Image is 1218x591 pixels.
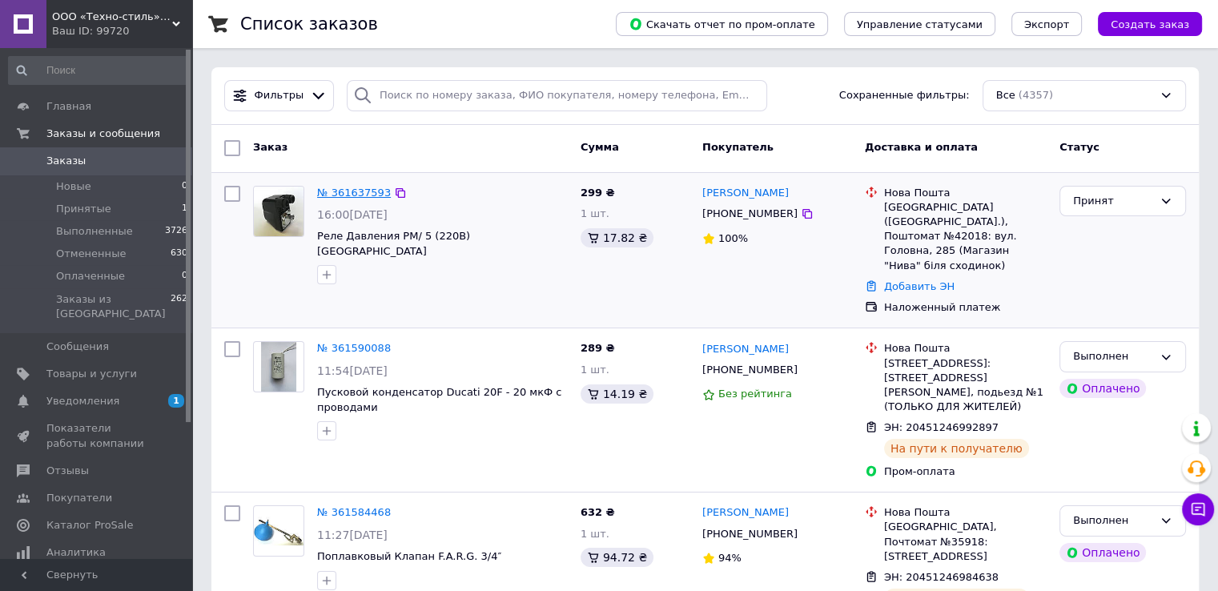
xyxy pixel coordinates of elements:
img: Фото товару [254,187,303,236]
span: 11:27[DATE] [317,529,388,541]
span: 262 [171,292,187,321]
a: № 361590088 [317,342,391,354]
span: Сохраненные фильтры: [839,88,970,103]
a: Поплавковый Клапан F.A.R.G. 3/4″ [317,550,501,562]
div: [GEOGRAPHIC_DATA], Почтомат №35918: [STREET_ADDRESS] [884,520,1047,564]
span: Оплаченные [56,269,125,283]
span: Скачать отчет по пром-оплате [629,17,815,31]
span: 0 [182,269,187,283]
span: Сумма [581,141,619,153]
span: Все [996,88,1015,103]
span: 1 шт. [581,528,609,540]
div: Оплачено [1059,543,1146,562]
a: Фото товару [253,341,304,392]
div: На пути к получателю [884,439,1029,458]
span: 630 [171,247,187,261]
img: Фото товару [254,517,303,545]
span: 289 ₴ [581,342,615,354]
button: Создать заказ [1098,12,1202,36]
a: № 361584468 [317,506,391,518]
div: Пром-оплата [884,464,1047,479]
span: Показатели работы компании [46,421,148,450]
span: Заказы и сообщения [46,127,160,141]
span: Отзывы [46,464,89,478]
button: Управление статусами [844,12,995,36]
a: № 361637593 [317,187,391,199]
span: Уведомления [46,394,119,408]
a: Добавить ЭН [884,280,955,292]
span: (4357) [1019,89,1053,101]
span: 3726 [165,224,187,239]
div: Наложенный платеж [884,300,1047,315]
img: Фото товару [261,342,296,392]
div: 14.19 ₴ [581,384,653,404]
span: 1 шт. [581,207,609,219]
span: ЭН: 20451246992897 [884,421,999,433]
div: [STREET_ADDRESS]: [STREET_ADDRESS][PERSON_NAME], подьезд №1 (ТОЛЬКО ДЛЯ ЖИТЕЛЕЙ) [884,356,1047,415]
span: 11:54[DATE] [317,364,388,377]
span: Сообщения [46,340,109,354]
a: Фото товару [253,186,304,237]
span: Отмененные [56,247,126,261]
div: Выполнен [1073,513,1153,529]
a: Реле Давления РМ/ 5 (220В) [GEOGRAPHIC_DATA] [317,230,470,257]
a: [PERSON_NAME] [702,186,789,201]
span: 1 шт. [581,364,609,376]
span: Экспорт [1024,18,1069,30]
a: Фото товару [253,505,304,557]
div: [PHONE_NUMBER] [699,360,801,380]
span: 1 [168,394,184,408]
button: Экспорт [1011,12,1082,36]
input: Поиск по номеру заказа, ФИО покупателя, номеру телефона, Email, номеру накладной [347,80,767,111]
span: Каталог ProSale [46,518,133,533]
div: Нова Пошта [884,186,1047,200]
div: [GEOGRAPHIC_DATA] ([GEOGRAPHIC_DATA].), Поштомат №42018: вул. Головна, 285 (Магазин "Нива" біля с... [884,200,1047,273]
span: Доставка и оплата [865,141,978,153]
span: Заказ [253,141,287,153]
div: Нова Пошта [884,341,1047,356]
button: Скачать отчет по пром-оплате [616,12,828,36]
span: Новые [56,179,91,194]
h1: Список заказов [240,14,378,34]
a: Создать заказ [1082,18,1202,30]
span: Покупатель [702,141,774,153]
span: 0 [182,179,187,194]
div: [PHONE_NUMBER] [699,524,801,545]
span: Управление статусами [857,18,983,30]
span: Главная [46,99,91,114]
span: 16:00[DATE] [317,208,388,221]
a: [PERSON_NAME] [702,505,789,521]
span: Фильтры [255,88,304,103]
span: Принятые [56,202,111,216]
span: Заказы из [GEOGRAPHIC_DATA] [56,292,171,321]
span: 1 [182,202,187,216]
div: [PHONE_NUMBER] [699,203,801,224]
span: Статус [1059,141,1099,153]
span: Аналитика [46,545,106,560]
div: 94.72 ₴ [581,548,653,567]
span: 299 ₴ [581,187,615,199]
span: Выполненные [56,224,133,239]
span: ООО «Техно-стиль» - ПОДБОР, ПРОДАЖА И РЕМОНТ НАСОСНОГО ОБОРУДОВАНИЯ [52,10,172,24]
div: 17.82 ₴ [581,228,653,247]
span: Без рейтинга [718,388,792,400]
a: Пусковой конденсатор Ducati 20F - 20 мкФ с проводами [317,386,561,413]
button: Чат с покупателем [1182,493,1214,525]
span: 94% [718,552,742,564]
span: Товары и услуги [46,367,137,381]
input: Поиск [8,56,189,85]
div: Нова Пошта [884,505,1047,520]
span: 632 ₴ [581,506,615,518]
span: ЭН: 20451246984638 [884,571,999,583]
span: Покупатели [46,491,112,505]
span: 100% [718,232,748,244]
span: Создать заказ [1111,18,1189,30]
div: Оплачено [1059,379,1146,398]
a: [PERSON_NAME] [702,342,789,357]
div: Принят [1073,193,1153,210]
span: Заказы [46,154,86,168]
div: Выполнен [1073,348,1153,365]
